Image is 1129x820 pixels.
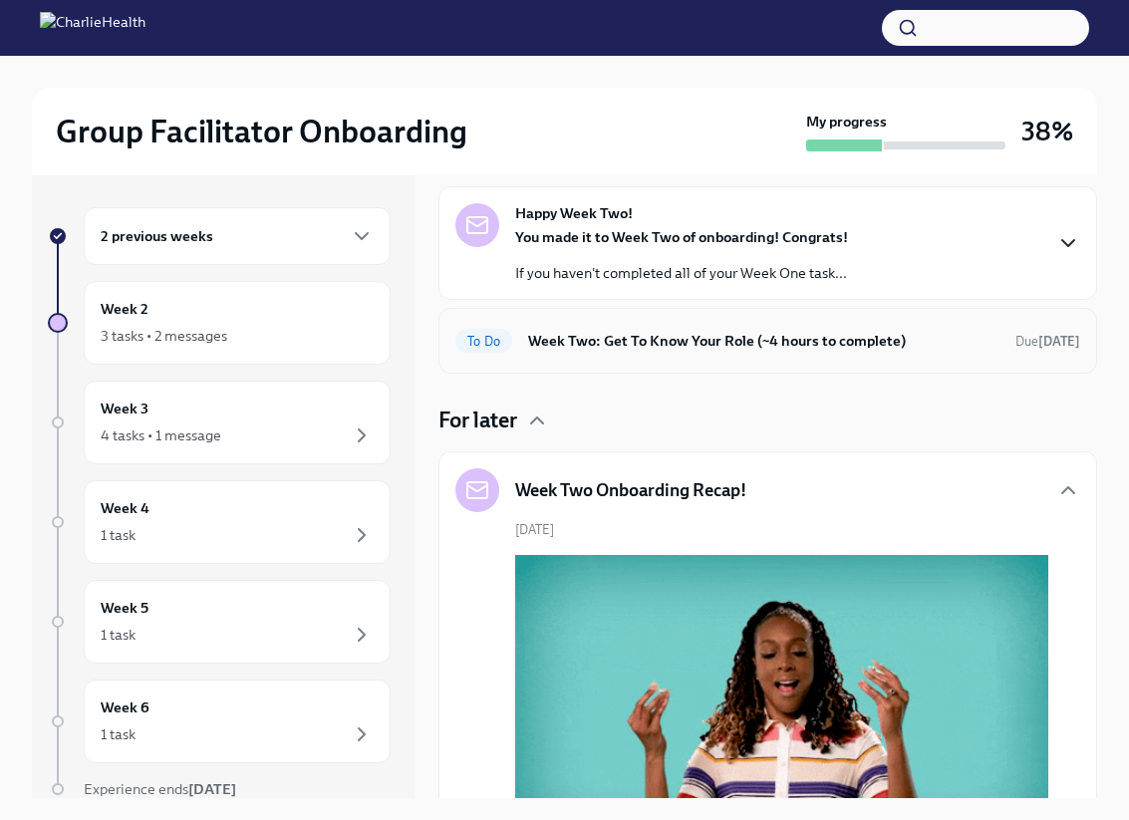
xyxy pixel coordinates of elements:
[84,780,236,798] span: Experience ends
[48,281,391,365] a: Week 23 tasks • 2 messages
[528,330,999,352] h6: Week Two: Get To Know Your Role (~4 hours to complete)
[101,497,149,519] h6: Week 4
[515,520,554,539] span: [DATE]
[101,525,136,545] div: 1 task
[101,398,148,419] h6: Week 3
[438,406,1097,435] div: For later
[56,112,467,151] h2: Group Facilitator Onboarding
[48,381,391,464] a: Week 34 tasks • 1 message
[101,696,149,718] h6: Week 6
[455,334,512,349] span: To Do
[515,203,633,223] strong: Happy Week Two!
[1015,332,1080,351] span: September 16th, 2025 09:00
[101,625,136,645] div: 1 task
[101,298,148,320] h6: Week 2
[1038,334,1080,349] strong: [DATE]
[438,406,517,435] h4: For later
[101,425,221,445] div: 4 tasks • 1 message
[806,112,887,132] strong: My progress
[188,780,236,798] strong: [DATE]
[1021,114,1073,149] h3: 38%
[101,326,227,346] div: 3 tasks • 2 messages
[101,724,136,744] div: 1 task
[515,263,848,283] p: If you haven't completed all of your Week One task...
[101,225,213,247] h6: 2 previous weeks
[515,478,746,502] h5: Week Two Onboarding Recap!
[48,480,391,564] a: Week 41 task
[40,12,145,44] img: CharlieHealth
[101,597,148,619] h6: Week 5
[455,325,1080,357] a: To DoWeek Two: Get To Know Your Role (~4 hours to complete)Due[DATE]
[48,580,391,664] a: Week 51 task
[515,228,848,246] strong: You made it to Week Two of onboarding! Congrats!
[48,680,391,763] a: Week 61 task
[84,207,391,265] div: 2 previous weeks
[1015,334,1080,349] span: Due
